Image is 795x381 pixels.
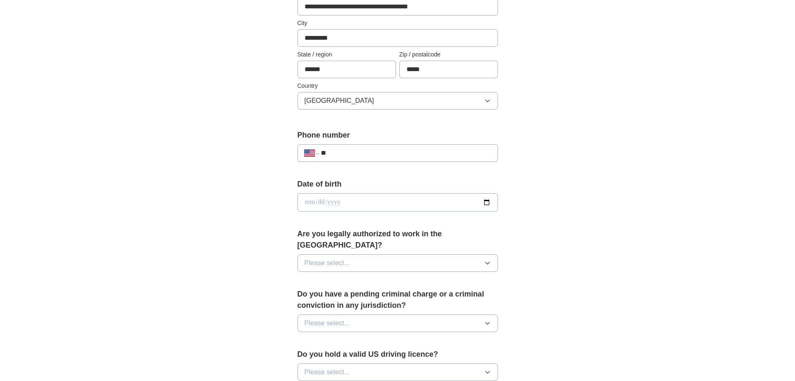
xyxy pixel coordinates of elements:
[297,92,498,110] button: [GEOGRAPHIC_DATA]
[297,82,498,90] label: Country
[297,50,396,59] label: State / region
[305,258,350,268] span: Please select...
[305,367,350,377] span: Please select...
[297,289,498,311] label: Do you have a pending criminal charge or a criminal conviction in any jurisdiction?
[297,315,498,332] button: Please select...
[297,254,498,272] button: Please select...
[399,50,498,59] label: Zip / postalcode
[305,96,374,106] span: [GEOGRAPHIC_DATA]
[297,179,498,190] label: Date of birth
[297,349,498,360] label: Do you hold a valid US driving licence?
[297,130,498,141] label: Phone number
[297,19,498,28] label: City
[297,228,498,251] label: Are you legally authorized to work in the [GEOGRAPHIC_DATA]?
[305,318,350,328] span: Please select...
[297,363,498,381] button: Please select...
